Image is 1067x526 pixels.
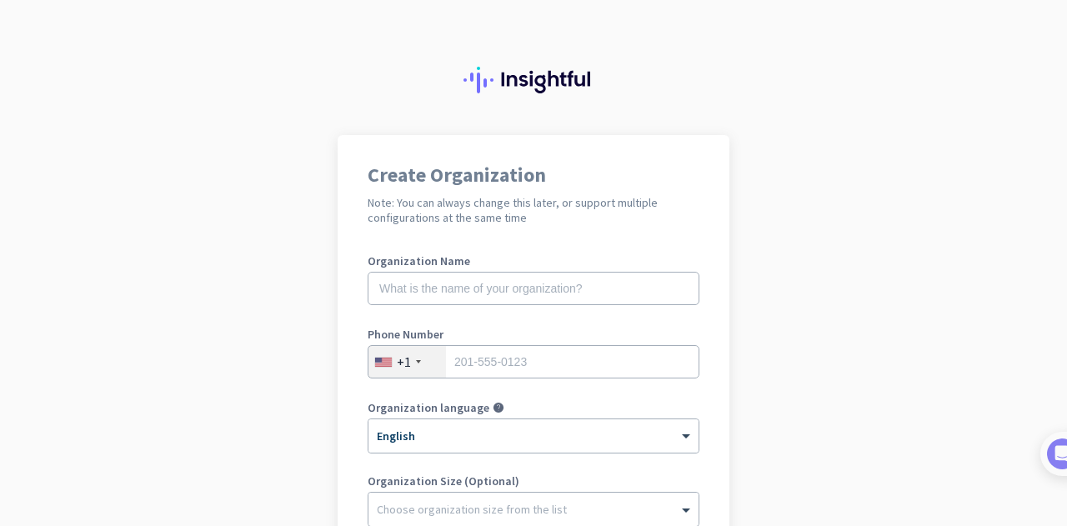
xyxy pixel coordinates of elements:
[368,272,699,305] input: What is the name of your organization?
[368,328,699,340] label: Phone Number
[368,165,699,185] h1: Create Organization
[368,195,699,225] h2: Note: You can always change this later, or support multiple configurations at the same time
[368,255,699,267] label: Organization Name
[368,475,699,487] label: Organization Size (Optional)
[463,67,604,93] img: Insightful
[493,402,504,413] i: help
[368,402,489,413] label: Organization language
[397,353,411,370] div: +1
[368,345,699,378] input: 201-555-0123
